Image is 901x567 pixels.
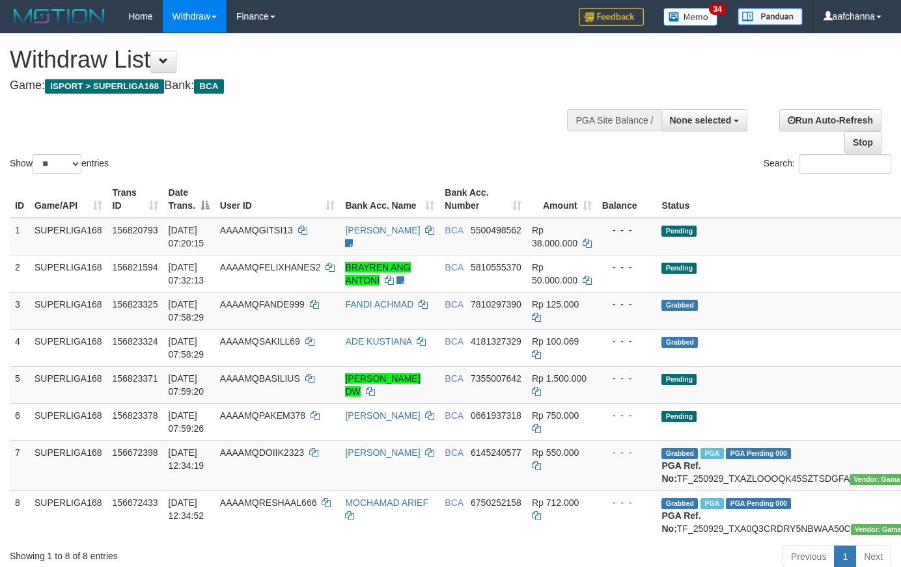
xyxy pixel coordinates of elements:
td: SUPERLIGA168 [29,218,107,256]
span: Rp 38.000.000 [532,225,577,248]
span: Grabbed [661,300,698,311]
td: SUPERLIGA168 [29,403,107,440]
span: Copy 0661937318 to clipboard [471,410,521,421]
div: PGA Site Balance / [567,109,661,131]
div: - - - [602,409,652,422]
span: PGA Pending [726,448,791,459]
td: 4 [10,329,29,366]
span: Copy 7355007642 to clipboard [471,373,521,384]
span: BCA [445,373,463,384]
td: 3 [10,292,29,329]
div: - - - [602,224,652,237]
span: AAAAMQSAKILL69 [220,336,300,347]
input: Search: [799,154,891,174]
a: ADE KUSTIANA [345,336,411,347]
span: 156823378 [113,410,158,421]
img: MOTION_logo.png [10,7,109,26]
span: AAAAMQPAKEM378 [220,410,305,421]
span: BCA [194,79,223,94]
span: [DATE] 07:32:13 [169,262,204,285]
span: AAAAMQFELIXHANES2 [220,262,321,272]
div: Showing 1 to 8 of 8 entries [10,544,366,562]
b: PGA Ref. No: [661,510,700,534]
td: SUPERLIGA168 [29,329,107,366]
span: Grabbed [661,448,698,459]
span: 156823371 [113,373,158,384]
span: Rp 712.000 [532,497,579,508]
h4: Game: Bank: [10,79,588,92]
span: Copy 4181327329 to clipboard [471,336,521,347]
th: Bank Acc. Name: activate to sort column ascending [340,181,439,218]
span: AAAAMQFANDE999 [220,299,305,310]
a: [PERSON_NAME] [345,225,420,235]
span: BCA [445,410,463,421]
a: [PERSON_NAME] DW [345,373,420,397]
button: None selected [661,109,748,131]
a: Stop [844,131,881,153]
span: None selected [670,115,732,125]
td: 7 [10,440,29,490]
th: Game/API: activate to sort column ascending [29,181,107,218]
span: 156672433 [113,497,158,508]
label: Show entries [10,154,109,174]
span: Rp 100.069 [532,336,579,347]
span: [DATE] 12:34:52 [169,497,204,521]
td: 1 [10,218,29,256]
span: Rp 750.000 [532,410,579,421]
td: 8 [10,490,29,540]
th: Balance [597,181,657,218]
span: Grabbed [661,337,698,348]
span: Marked by aafsoycanthlai [700,498,723,509]
th: Amount: activate to sort column ascending [527,181,597,218]
span: Copy 6145240577 to clipboard [471,447,521,458]
label: Search: [764,154,891,174]
span: [DATE] 07:59:26 [169,410,204,434]
span: BCA [445,336,463,347]
img: Button%20Memo.svg [663,8,718,26]
div: - - - [602,335,652,348]
td: SUPERLIGA168 [29,490,107,540]
a: FANDI ACHMAD [345,299,413,310]
h1: Withdraw List [10,47,588,73]
div: - - - [602,298,652,311]
td: 5 [10,366,29,403]
th: Trans ID: activate to sort column ascending [107,181,163,218]
span: Copy 6750252158 to clipboard [471,497,521,508]
span: [DATE] 12:34:19 [169,447,204,471]
img: Feedback.jpg [579,8,644,26]
a: BRAYREN ANG ANTONI [345,262,410,285]
a: [PERSON_NAME] [345,410,420,421]
th: ID [10,181,29,218]
span: AAAAMQDOIIK2323 [220,447,304,458]
span: [DATE] 07:58:29 [169,336,204,360]
span: [DATE] 07:58:29 [169,299,204,323]
span: Copy 5810555370 to clipboard [471,262,521,272]
span: ISPORT > SUPERLIGA168 [45,79,164,94]
span: Pending [661,226,697,237]
th: Bank Acc. Number: activate to sort column ascending [439,181,527,218]
span: Marked by aafsoycanthlai [700,448,723,459]
span: 156672398 [113,447,158,458]
span: Pending [661,374,697,385]
span: [DATE] 07:59:20 [169,373,204,397]
a: [PERSON_NAME] [345,447,420,458]
a: MOCHAMAD ARIEF [345,497,428,508]
div: - - - [602,496,652,509]
span: BCA [445,299,463,310]
span: BCA [445,497,463,508]
th: User ID: activate to sort column ascending [215,181,340,218]
span: 156823325 [113,299,158,310]
span: BCA [445,447,463,458]
span: Rp 1.500.000 [532,373,587,384]
span: AAAAMQBASILIUS [220,373,300,384]
span: 156823324 [113,336,158,347]
span: [DATE] 07:20:15 [169,225,204,248]
span: PGA Pending [726,498,791,509]
span: BCA [445,262,463,272]
span: Rp 550.000 [532,447,579,458]
td: SUPERLIGA168 [29,366,107,403]
span: Grabbed [661,498,698,509]
td: 6 [10,403,29,440]
b: PGA Ref. No: [661,460,700,484]
span: Rp 125.000 [532,299,579,310]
